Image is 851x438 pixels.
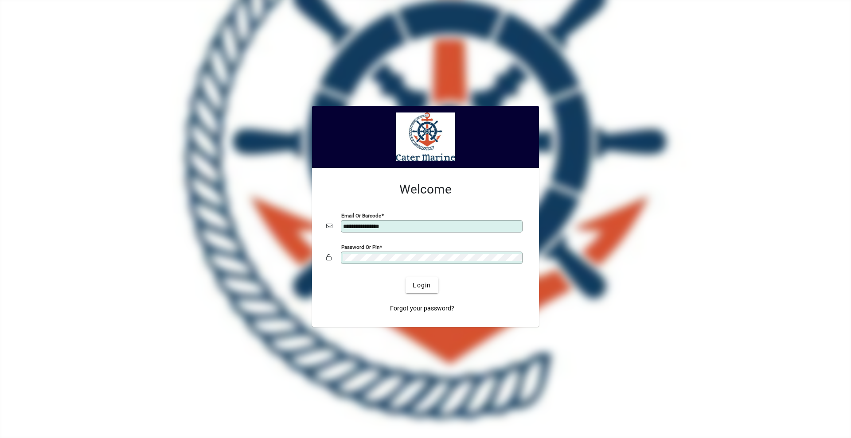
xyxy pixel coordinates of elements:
h2: Welcome [326,182,525,197]
mat-label: Password or Pin [341,244,379,250]
span: Forgot your password? [390,304,454,313]
a: Forgot your password? [386,300,458,316]
span: Login [413,281,431,290]
mat-label: Email or Barcode [341,213,381,219]
button: Login [406,277,438,293]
